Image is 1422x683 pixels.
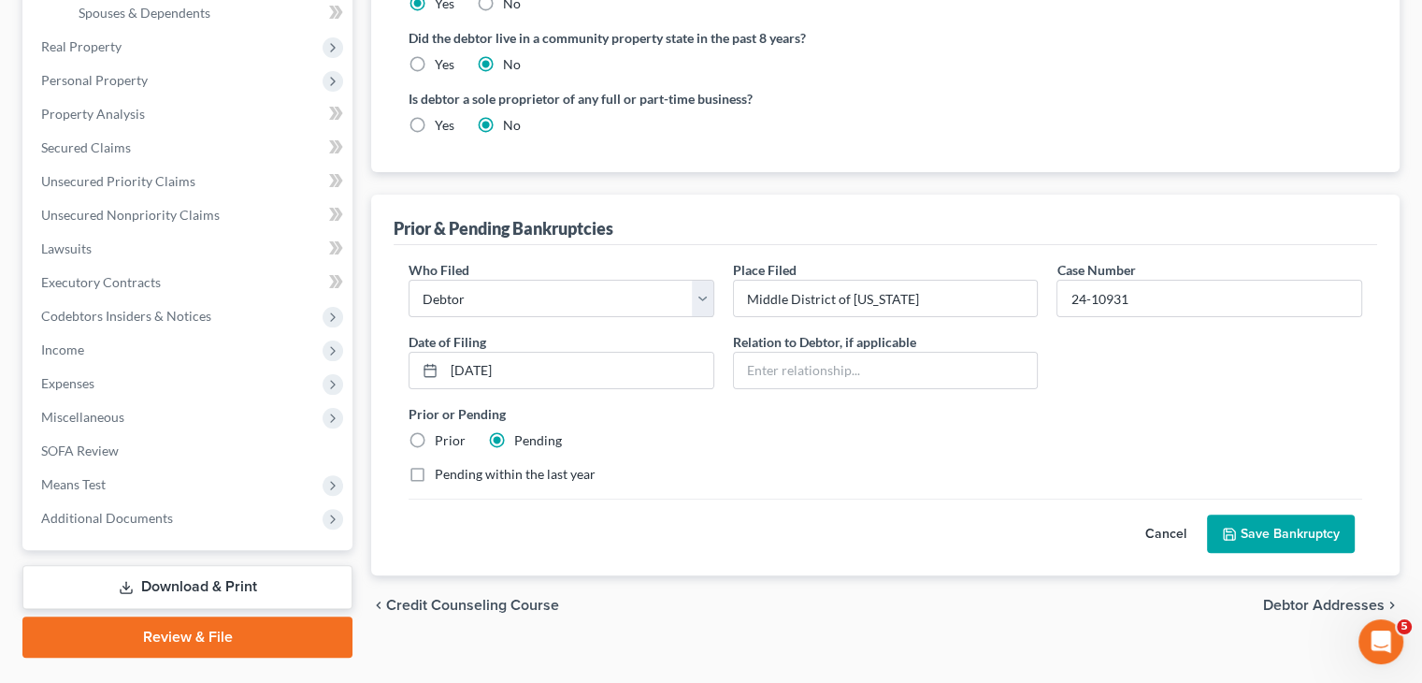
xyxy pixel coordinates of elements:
span: Who Filed [409,262,469,278]
input: Enter place filed... [734,281,1038,316]
input: # [1057,281,1361,316]
label: Pending [514,431,562,450]
span: Executory Contracts [41,274,161,290]
label: No [503,55,521,74]
a: SOFA Review [26,434,352,468]
span: Place Filed [733,262,797,278]
span: Unsecured Nonpriority Claims [41,207,220,223]
a: Executory Contracts [26,266,352,299]
iframe: Intercom live chat [1358,619,1403,664]
label: Did the debtor live in a community property state in the past 8 years? [409,28,1362,48]
span: Credit Counseling Course [386,598,559,613]
span: Spouses & Dependents [79,5,210,21]
a: Unsecured Nonpriority Claims [26,198,352,232]
button: Cancel [1125,516,1207,553]
a: Unsecured Priority Claims [26,165,352,198]
label: Relation to Debtor, if applicable [733,332,916,352]
span: Codebtors Insiders & Notices [41,308,211,324]
span: Unsecured Priority Claims [41,173,195,189]
a: Secured Claims [26,131,352,165]
button: chevron_left Credit Counseling Course [371,598,559,613]
span: SOFA Review [41,443,119,458]
span: Debtor Addresses [1263,598,1385,613]
label: Prior or Pending [409,404,1362,424]
label: No [503,116,521,135]
span: Additional Documents [41,510,173,526]
button: Save Bankruptcy [1207,515,1355,554]
span: Means Test [41,476,106,492]
span: Date of Filing [409,334,486,350]
a: Download & Print [22,565,352,609]
span: Secured Claims [41,139,131,155]
div: Prior & Pending Bankruptcies [394,217,613,240]
span: Real Property [41,38,122,54]
span: Miscellaneous [41,409,124,425]
button: Debtor Addresses chevron_right [1263,598,1400,613]
label: Yes [435,55,454,74]
span: 5 [1397,619,1412,634]
label: Is debtor a sole proprietor of any full or part-time business? [409,89,876,109]
a: Lawsuits [26,232,352,266]
label: Prior [435,431,466,450]
label: Case Number [1056,260,1135,280]
input: Enter relationship... [734,353,1038,388]
span: Property Analysis [41,106,145,122]
input: MM/DD/YYYY [444,353,713,388]
span: Income [41,341,84,357]
i: chevron_right [1385,598,1400,613]
span: Lawsuits [41,240,92,256]
a: Review & File [22,617,352,658]
label: Yes [435,116,454,135]
span: Personal Property [41,72,148,88]
a: Property Analysis [26,97,352,131]
i: chevron_left [371,598,386,613]
label: Pending within the last year [435,465,596,484]
span: Expenses [41,375,94,391]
